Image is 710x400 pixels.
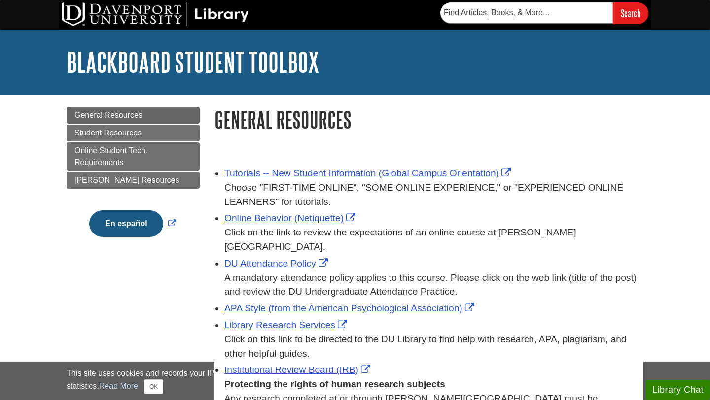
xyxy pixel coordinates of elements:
div: Guide Page Menu [67,107,200,254]
div: Click on this link to be directed to the DU Library to find help with research, APA, plagiarism, ... [224,333,643,361]
a: Link opens in new window [224,168,513,178]
a: Link opens in new window [224,365,373,375]
a: Read More [99,382,138,390]
button: Close [144,379,163,394]
button: Library Chat [646,380,710,400]
img: DU Library [62,2,249,26]
a: Link opens in new window [224,258,330,268]
strong: Protecting the rights of human research subjects [224,379,445,389]
a: Student Resources [67,125,200,141]
span: Online Student Tech. Requirements [74,146,147,167]
a: Link opens in new window [224,303,477,313]
input: Find Articles, Books, & More... [440,2,613,23]
div: A mandatory attendance policy applies to this course. Please click on the web link (title of the ... [224,271,643,300]
form: Searches DU Library's articles, books, and more [440,2,648,24]
h1: General Resources [214,107,643,132]
div: This site uses cookies and records your IP address for usage statistics. Additionally, we use Goo... [67,367,643,394]
a: General Resources [67,107,200,124]
span: Student Resources [74,129,142,137]
a: Online Student Tech. Requirements [67,142,200,171]
a: Link opens in new window [87,219,178,228]
a: [PERSON_NAME] Resources [67,172,200,189]
a: Blackboard Student Toolbox [67,47,319,77]
div: Choose "FIRST-TIME ONLINE", "SOME ONLINE EXPERIENCE," or "EXPERIENCED ONLINE LEARNERS" for tutori... [224,181,643,209]
span: [PERSON_NAME] Resources [74,176,179,184]
div: Click on the link to review the expectations of an online course at [PERSON_NAME][GEOGRAPHIC_DATA]. [224,226,643,254]
input: Search [613,2,648,24]
a: Link opens in new window [224,320,350,330]
a: Link opens in new window [224,213,358,223]
span: General Resources [74,111,142,119]
button: En español [89,210,163,237]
